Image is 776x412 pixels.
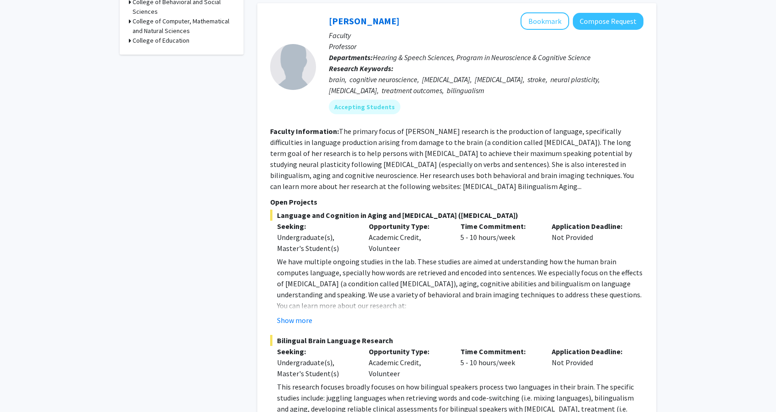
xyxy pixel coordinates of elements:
[362,346,454,379] div: Academic Credit, Volunteer
[545,221,637,254] div: Not Provided
[329,41,643,52] p: Professor
[277,256,643,300] p: We have multiple ongoing studies in the lab. These studies are aimed at understanding how the hum...
[369,221,447,232] p: Opportunity Type:
[270,335,643,346] span: Bilingual Brain Language Research
[270,127,634,191] fg-read-more: The primary focus of [PERSON_NAME] research is the production of language, specifically difficult...
[277,221,355,232] p: Seeking:
[573,13,643,30] button: Compose Request to Yasmeen Faroqi-Shah
[460,346,538,357] p: Time Commitment:
[362,221,454,254] div: Academic Credit, Volunteer
[133,36,189,45] h3: College of Education
[277,315,312,326] button: Show more
[329,15,399,27] a: [PERSON_NAME]
[270,210,643,221] span: Language and Cognition in Aging and [MEDICAL_DATA] ([MEDICAL_DATA])
[329,74,643,96] div: brain, cognitive neuroscience, [MEDICAL_DATA], [MEDICAL_DATA], stroke, neural plasticity, [MEDICA...
[454,221,545,254] div: 5 - 10 hours/week
[277,300,643,311] p: You can learn more about our research at:
[329,100,400,114] mat-chip: Accepting Students
[460,221,538,232] p: Time Commitment:
[277,357,355,379] div: Undergraduate(s), Master's Student(s)
[277,346,355,357] p: Seeking:
[329,64,394,73] b: Research Keywords:
[270,196,643,207] p: Open Projects
[329,53,373,62] b: Departments:
[277,232,355,254] div: Undergraduate(s), Master's Student(s)
[133,17,234,36] h3: College of Computer, Mathematical and Natural Sciences
[369,346,447,357] p: Opportunity Type:
[552,221,630,232] p: Application Deadline:
[545,346,637,379] div: Not Provided
[552,346,630,357] p: Application Deadline:
[329,30,643,41] p: Faculty
[7,371,39,405] iframe: Chat
[454,346,545,379] div: 5 - 10 hours/week
[373,53,591,62] span: Hearing & Speech Sciences, Program in Neuroscience & Cognitive Science
[521,12,569,30] button: Add Yasmeen Faroqi-Shah to Bookmarks
[270,127,339,136] b: Faculty Information:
